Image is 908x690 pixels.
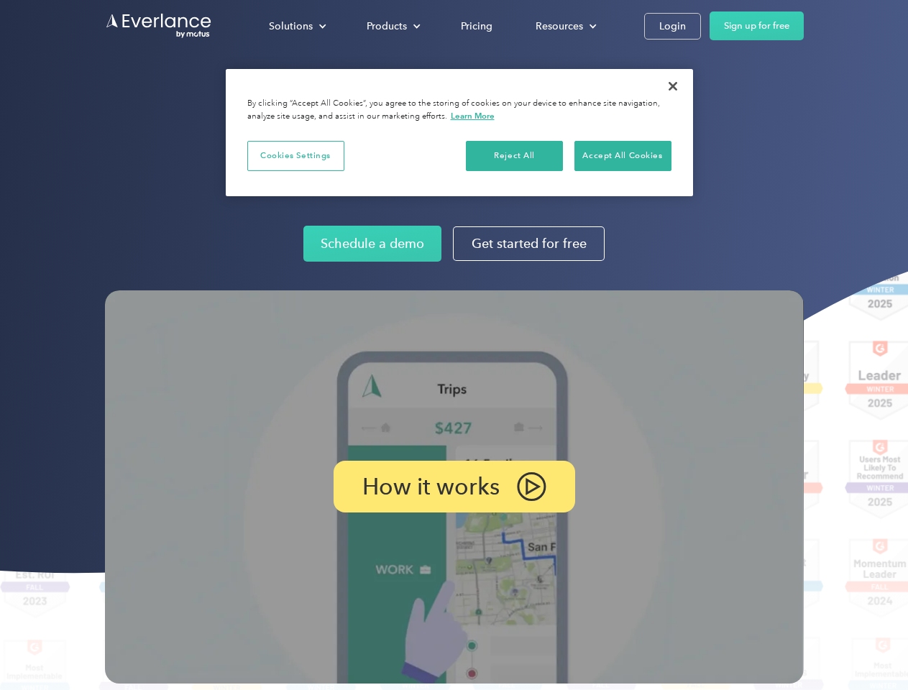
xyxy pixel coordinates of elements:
p: How it works [362,478,500,495]
button: Cookies Settings [247,141,344,171]
div: By clicking “Accept All Cookies”, you agree to the storing of cookies on your device to enhance s... [247,98,671,123]
div: Resources [521,14,608,39]
div: Solutions [269,17,313,35]
div: Solutions [254,14,338,39]
a: Schedule a demo [303,226,441,262]
div: Resources [536,17,583,35]
a: Get started for free [453,226,605,261]
div: Products [352,14,432,39]
button: Accept All Cookies [574,141,671,171]
div: Products [367,17,407,35]
div: Pricing [461,17,492,35]
a: Go to homepage [105,12,213,40]
input: Submit [106,86,178,116]
a: Sign up for free [710,11,804,40]
button: Close [657,70,689,102]
button: Reject All [466,141,563,171]
a: More information about your privacy, opens in a new tab [451,111,495,121]
a: Login [644,13,701,40]
div: Login [659,17,686,35]
div: Privacy [226,69,693,196]
div: Cookie banner [226,69,693,196]
a: Pricing [446,14,507,39]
